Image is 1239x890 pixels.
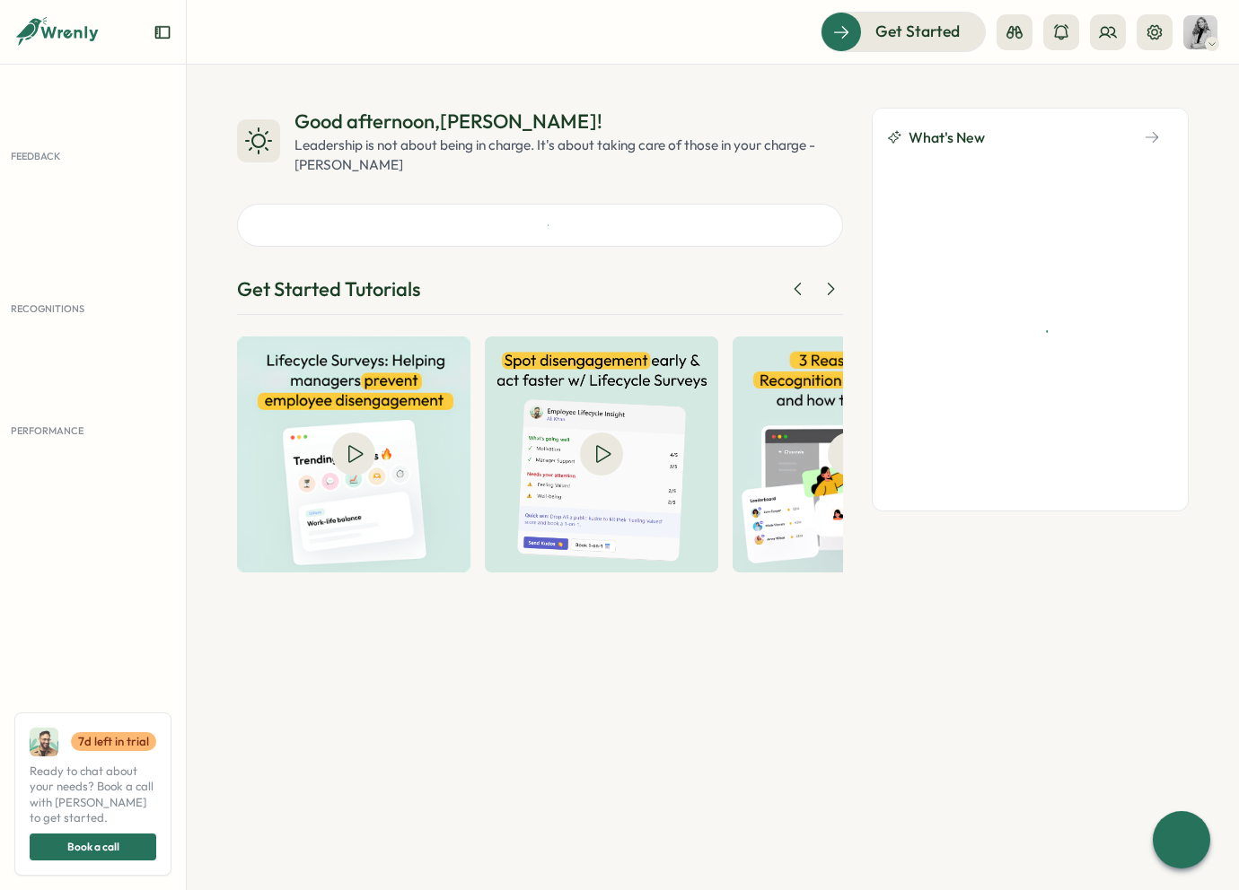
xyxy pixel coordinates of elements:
[30,833,156,860] button: Book a call
[67,834,119,859] span: Book a call
[237,275,420,303] div: Get Started Tutorials
[1183,15,1217,49] img: Kira Elle Cole
[237,336,470,572] img: Helping managers prevent employee disengagement
[875,20,960,43] span: Get Started
[294,108,843,135] div: Good afternoon , [PERSON_NAME] !
[909,127,985,149] span: What's New
[485,336,718,572] img: Spot disengagement early & act faster with Lifecycle surveys
[733,336,966,572] img: How to use the Wrenly AI Assistant
[30,728,58,756] img: Ali Khan
[154,23,171,41] button: Expand sidebar
[294,135,843,175] div: Leadership is not about being in charge. It's about taking care of those in your charge - [PERSON...
[71,732,156,752] a: 7d left in trial
[30,763,156,826] span: Ready to chat about your needs? Book a call with [PERSON_NAME] to get started.
[821,12,986,51] button: Get Started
